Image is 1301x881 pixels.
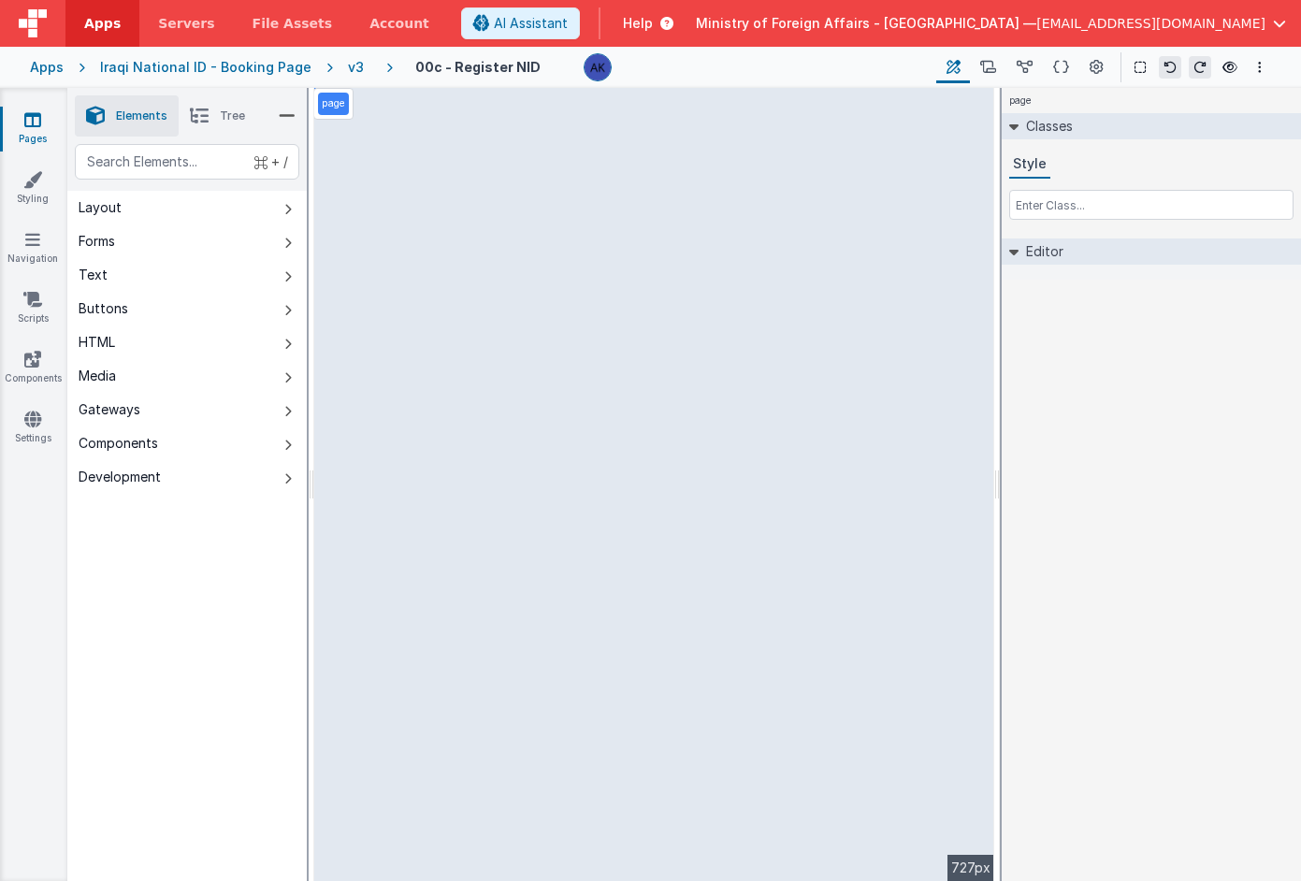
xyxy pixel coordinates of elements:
[79,299,128,318] div: Buttons
[67,460,307,494] button: Development
[461,7,580,39] button: AI Assistant
[79,198,122,217] div: Layout
[254,144,288,180] span: + /
[1002,88,1039,113] h4: page
[348,58,371,77] div: v3
[253,14,333,33] span: File Assets
[67,325,307,359] button: HTML
[116,108,167,123] span: Elements
[696,14,1286,33] button: Ministry of Foreign Affairs - [GEOGRAPHIC_DATA] — [EMAIL_ADDRESS][DOMAIN_NAME]
[623,14,653,33] span: Help
[79,232,115,251] div: Forms
[75,144,299,180] input: Search Elements...
[158,14,214,33] span: Servers
[322,96,345,111] p: page
[696,14,1036,33] span: Ministry of Foreign Affairs - [GEOGRAPHIC_DATA] —
[79,367,116,385] div: Media
[79,400,140,419] div: Gateways
[314,88,994,881] div: -->
[30,58,64,77] div: Apps
[67,258,307,292] button: Text
[1009,151,1050,179] button: Style
[1019,238,1063,265] h2: Editor
[100,58,311,77] div: Iraqi National ID - Booking Page
[415,60,541,74] h4: 00c - Register NID
[79,266,108,284] div: Text
[585,54,611,80] img: 1f6063d0be199a6b217d3045d703aa70
[79,333,115,352] div: HTML
[494,14,568,33] span: AI Assistant
[67,359,307,393] button: Media
[67,224,307,258] button: Forms
[947,855,994,881] div: 727px
[67,426,307,460] button: Components
[1009,190,1294,220] input: Enter Class...
[67,292,307,325] button: Buttons
[84,14,121,33] span: Apps
[79,468,161,486] div: Development
[220,108,245,123] span: Tree
[1249,56,1271,79] button: Options
[67,191,307,224] button: Layout
[79,434,158,453] div: Components
[1019,113,1073,139] h2: Classes
[67,393,307,426] button: Gateways
[1036,14,1265,33] span: [EMAIL_ADDRESS][DOMAIN_NAME]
